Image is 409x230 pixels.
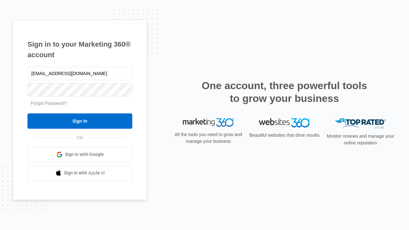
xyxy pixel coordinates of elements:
[249,132,320,139] p: Beautiful websites that drive results
[325,133,396,146] p: Monitor reviews and manage your online reputation
[27,67,132,80] input: Email
[27,165,132,181] a: Sign in with Apple Id
[27,147,132,162] a: Sign in with Google
[173,131,244,145] p: All the tools you need to grow and manage your business
[200,79,369,105] h2: One account, three powerful tools to grow your business
[64,170,105,176] span: Sign in with Apple Id
[27,113,132,129] input: Sign In
[335,118,386,129] img: Top Rated Local
[65,151,104,158] span: Sign in with Google
[183,118,234,127] img: Marketing 360
[72,134,88,141] span: OR
[27,39,132,60] h1: Sign in to your Marketing 360® account
[31,101,67,106] a: Forgot Password?
[259,118,310,127] img: Websites 360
